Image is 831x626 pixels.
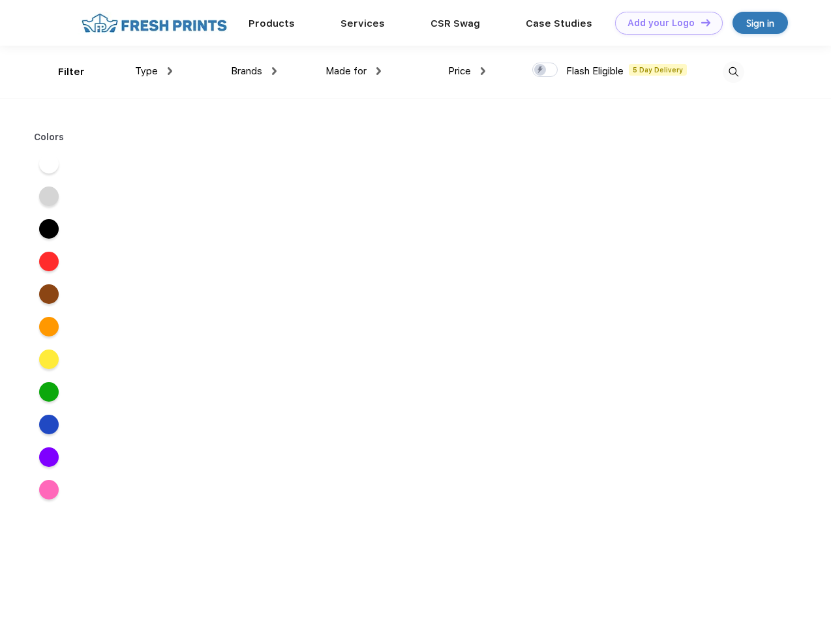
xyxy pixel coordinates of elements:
img: DT [701,19,710,26]
div: Add your Logo [627,18,695,29]
span: Type [135,65,158,77]
div: Filter [58,65,85,80]
a: Products [249,18,295,29]
img: dropdown.png [168,67,172,75]
span: Made for [325,65,367,77]
img: fo%20logo%202.webp [78,12,231,35]
a: CSR Swag [431,18,480,29]
span: Price [448,65,471,77]
div: Sign in [746,16,774,31]
span: 5 Day Delivery [629,64,687,76]
img: dropdown.png [272,67,277,75]
span: Flash Eligible [566,65,624,77]
img: desktop_search.svg [723,61,744,83]
img: dropdown.png [376,67,381,75]
img: dropdown.png [481,67,485,75]
a: Services [340,18,385,29]
div: Colors [24,130,74,144]
a: Sign in [733,12,788,34]
span: Brands [231,65,262,77]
